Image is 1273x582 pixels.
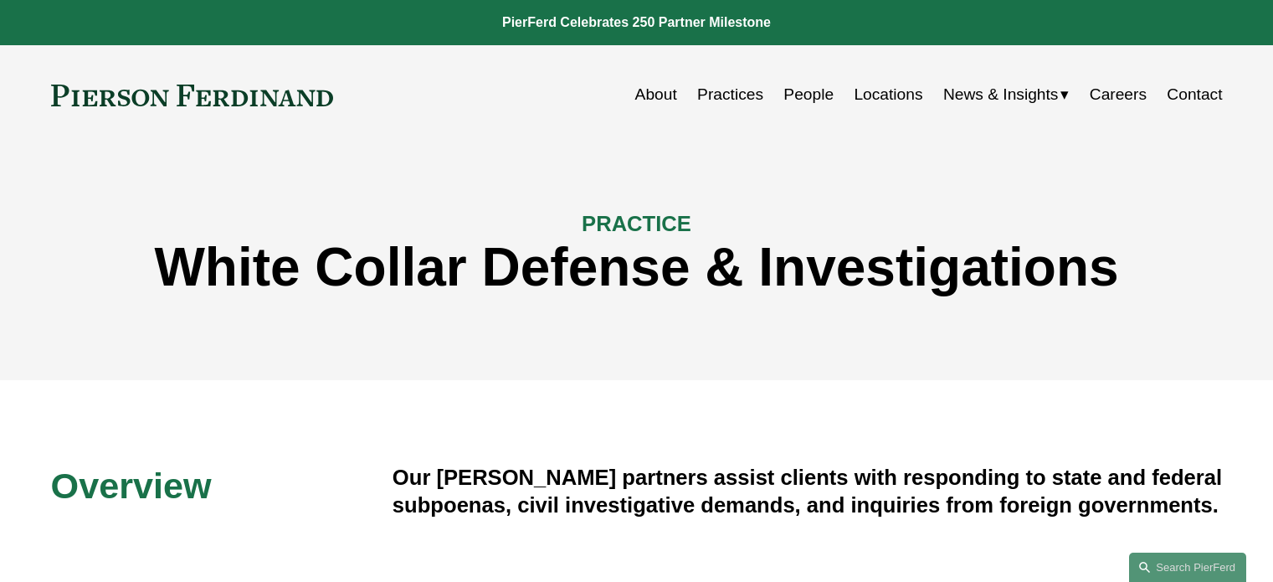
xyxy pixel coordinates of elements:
[1090,79,1147,111] a: Careers
[51,466,212,506] span: Overview
[943,80,1059,110] span: News & Insights
[393,464,1223,518] h4: Our [PERSON_NAME] partners assist clients with responding to state and federal subpoenas, civil i...
[697,79,763,111] a: Practices
[1129,553,1246,582] a: Search this site
[582,212,691,235] span: PRACTICE
[635,79,677,111] a: About
[943,79,1070,111] a: folder dropdown
[51,237,1223,298] h1: White Collar Defense & Investigations
[783,79,834,111] a: People
[854,79,922,111] a: Locations
[1167,79,1222,111] a: Contact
